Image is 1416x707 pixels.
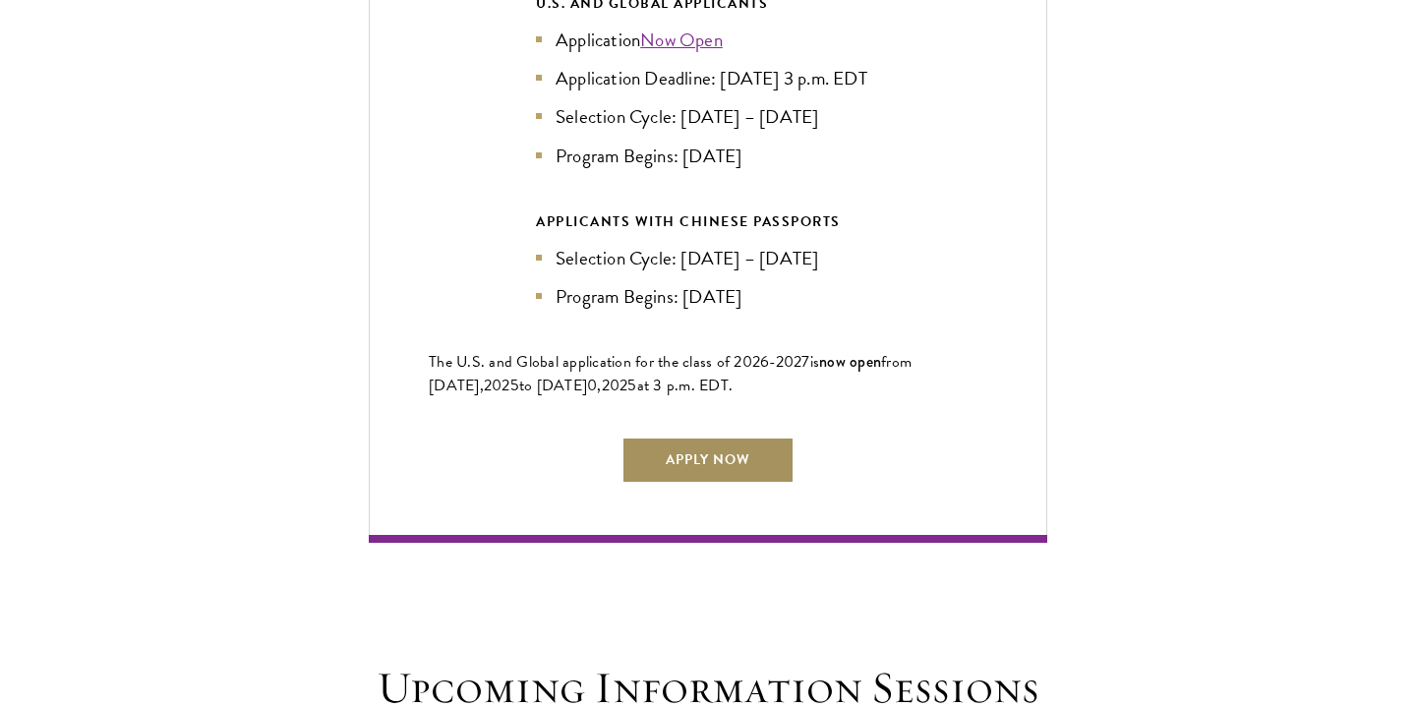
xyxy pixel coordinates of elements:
[536,209,880,234] div: APPLICANTS WITH CHINESE PASSPORTS
[510,374,519,397] span: 5
[429,350,912,397] span: from [DATE],
[637,374,734,397] span: at 3 p.m. EDT.
[536,244,880,272] li: Selection Cycle: [DATE] – [DATE]
[810,350,820,374] span: is
[484,374,510,397] span: 202
[519,374,587,397] span: to [DATE]
[536,26,880,54] li: Application
[769,350,801,374] span: -202
[801,350,809,374] span: 7
[536,102,880,131] li: Selection Cycle: [DATE] – [DATE]
[602,374,628,397] span: 202
[536,64,880,92] li: Application Deadline: [DATE] 3 p.m. EDT
[429,350,760,374] span: The U.S. and Global application for the class of 202
[597,374,601,397] span: ,
[627,374,636,397] span: 5
[536,142,880,170] li: Program Begins: [DATE]
[760,350,769,374] span: 6
[536,282,880,311] li: Program Begins: [DATE]
[621,437,795,484] a: Apply Now
[587,374,597,397] span: 0
[819,350,881,373] span: now open
[640,26,723,54] a: Now Open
